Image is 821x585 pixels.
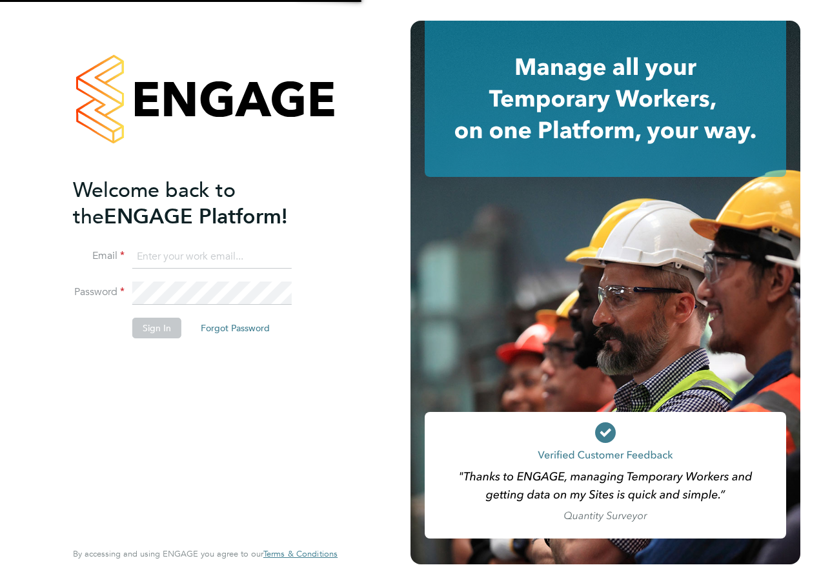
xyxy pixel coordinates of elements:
[73,548,338,559] span: By accessing and using ENGAGE you agree to our
[73,285,125,299] label: Password
[132,245,292,269] input: Enter your work email...
[73,178,236,229] span: Welcome back to the
[190,318,280,338] button: Forgot Password
[132,318,181,338] button: Sign In
[263,548,338,559] span: Terms & Conditions
[73,177,325,230] h2: ENGAGE Platform!
[263,549,338,559] a: Terms & Conditions
[73,249,125,263] label: Email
